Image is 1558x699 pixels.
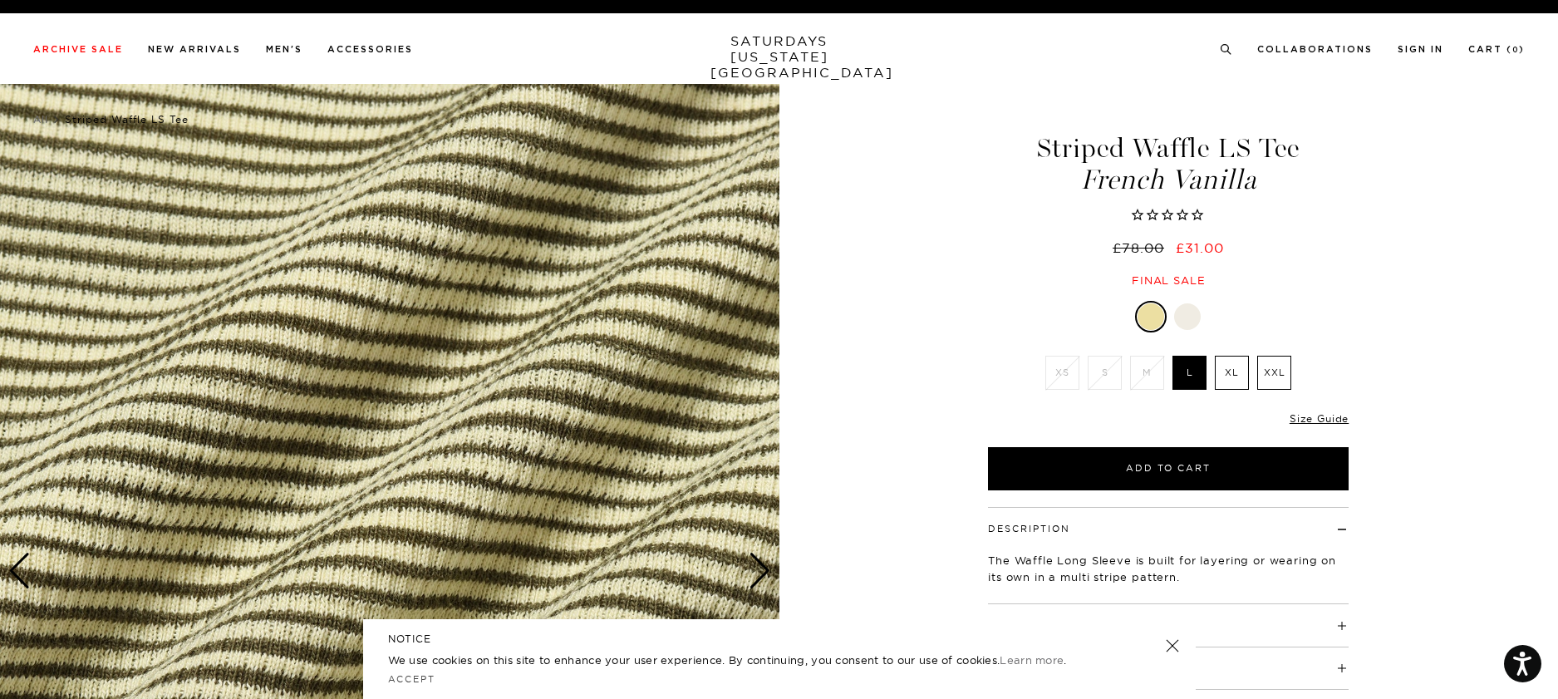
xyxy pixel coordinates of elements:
[749,553,771,589] div: Next slide
[988,447,1349,490] button: Add to Cart
[327,45,413,54] a: Accessories
[1468,45,1525,54] a: Cart (0)
[388,673,436,685] a: Accept
[985,207,1351,224] span: Rated 0.0 out of 5 stars 0 reviews
[1113,239,1171,256] del: £78.00
[148,45,241,54] a: New Arrivals
[1290,412,1349,425] a: Size Guide
[1000,653,1064,667] a: Learn more
[1176,239,1224,256] span: £31.00
[988,524,1070,534] button: Description
[1257,356,1291,390] label: XXL
[65,113,189,126] span: Striped Waffle LS Tee
[985,273,1351,288] div: Final sale
[1512,47,1519,54] small: 0
[33,45,123,54] a: Archive Sale
[33,113,48,126] a: All
[988,552,1349,585] p: The Waffle Long Sleeve is built for layering or wearing on its own in a multi stripe pattern.
[985,135,1351,194] h1: Striped Waffle LS Tee
[985,166,1351,194] span: French Vanilla
[1398,45,1443,54] a: Sign In
[1172,356,1207,390] label: L
[1257,45,1373,54] a: Collaborations
[1215,356,1249,390] label: XL
[8,553,31,589] div: Previous slide
[710,33,848,81] a: SATURDAYS[US_STATE][GEOGRAPHIC_DATA]
[266,45,302,54] a: Men's
[388,632,1171,647] h5: NOTICE
[388,652,1112,668] p: We use cookies on this site to enhance your user experience. By continuing, you consent to our us...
